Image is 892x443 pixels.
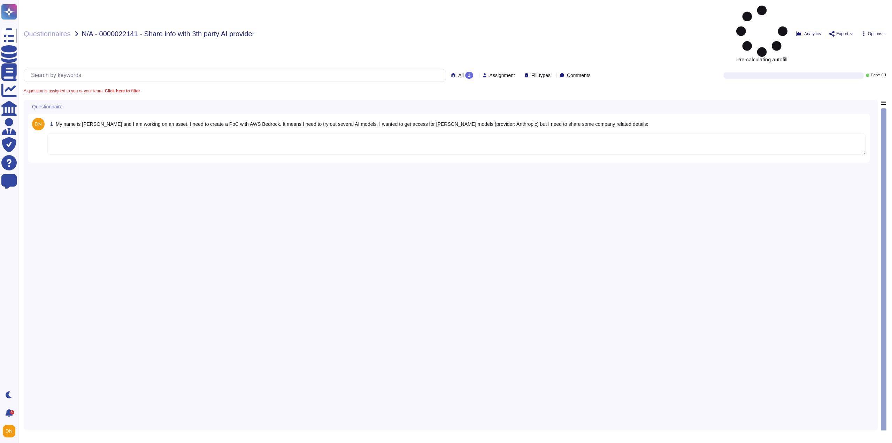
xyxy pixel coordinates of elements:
[882,74,886,77] span: 0 / 1
[103,89,140,93] b: Click here to filter
[804,32,821,36] span: Analytics
[567,73,591,78] span: Comments
[3,425,15,437] img: user
[10,410,14,414] div: 9+
[868,32,882,36] span: Options
[28,69,446,82] input: Search by keywords
[24,89,140,93] span: A question is assigned to you or your team.
[82,30,255,37] span: N/A - 0000022141 - Share info with 3th party AI provider
[736,6,787,62] span: Pre-calculating autofill
[465,72,473,79] div: 1
[32,118,45,130] img: user
[796,31,821,37] button: Analytics
[32,104,62,109] span: Questionnaire
[24,30,71,37] span: Questionnaires
[871,74,880,77] span: Done:
[1,423,20,439] button: user
[836,32,848,36] span: Export
[458,73,464,78] span: All
[490,73,515,78] span: Assignment
[47,122,53,127] span: 1
[531,73,551,78] span: Fill types
[56,121,648,127] span: My name is [PERSON_NAME] and I am working on an asset. I need to create a PoC with AWS Bedrock. I...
